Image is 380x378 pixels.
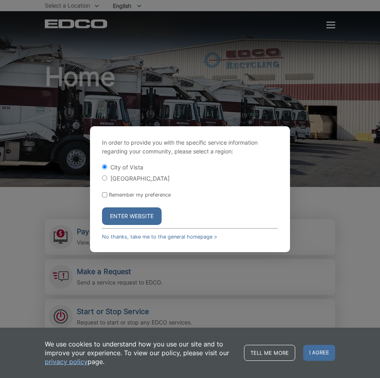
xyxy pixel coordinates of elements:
a: No thanks, take me to the general homepage > [102,234,217,240]
label: City of Vista [110,164,143,171]
label: Remember my preference [109,192,171,198]
span: I agree [303,345,335,361]
a: privacy policy [45,357,88,366]
label: [GEOGRAPHIC_DATA] [110,175,170,182]
button: Enter Website [102,207,162,225]
a: Tell me more [244,345,295,361]
p: In order to provide you with the specific service information regarding your community, please se... [102,138,278,156]
p: We use cookies to understand how you use our site and to improve your experience. To view our pol... [45,340,236,366]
